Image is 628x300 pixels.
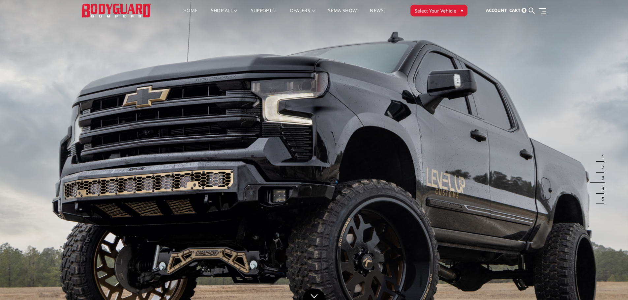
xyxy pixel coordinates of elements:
span: 0 [522,8,526,13]
button: 4 of 5 [598,183,604,194]
button: 2 of 5 [598,162,604,173]
a: News [370,8,383,21]
span: Cart [509,7,521,13]
span: Select Your Vehicle [415,7,456,14]
button: 5 of 5 [598,194,604,204]
span: Account [486,7,507,13]
a: Account [486,2,507,19]
button: 3 of 5 [598,173,604,183]
a: SEMA Show [328,8,357,21]
span: ▾ [461,7,463,14]
a: Home [183,8,197,21]
a: Dealers [290,8,315,21]
a: Support [251,8,277,21]
a: Click to Down [303,288,326,300]
a: shop all [211,8,238,21]
img: BODYGUARD BUMPERS [82,4,151,17]
a: Cart 0 [509,2,526,19]
button: 1 of 5 [598,151,604,162]
button: Select Your Vehicle [410,5,467,16]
